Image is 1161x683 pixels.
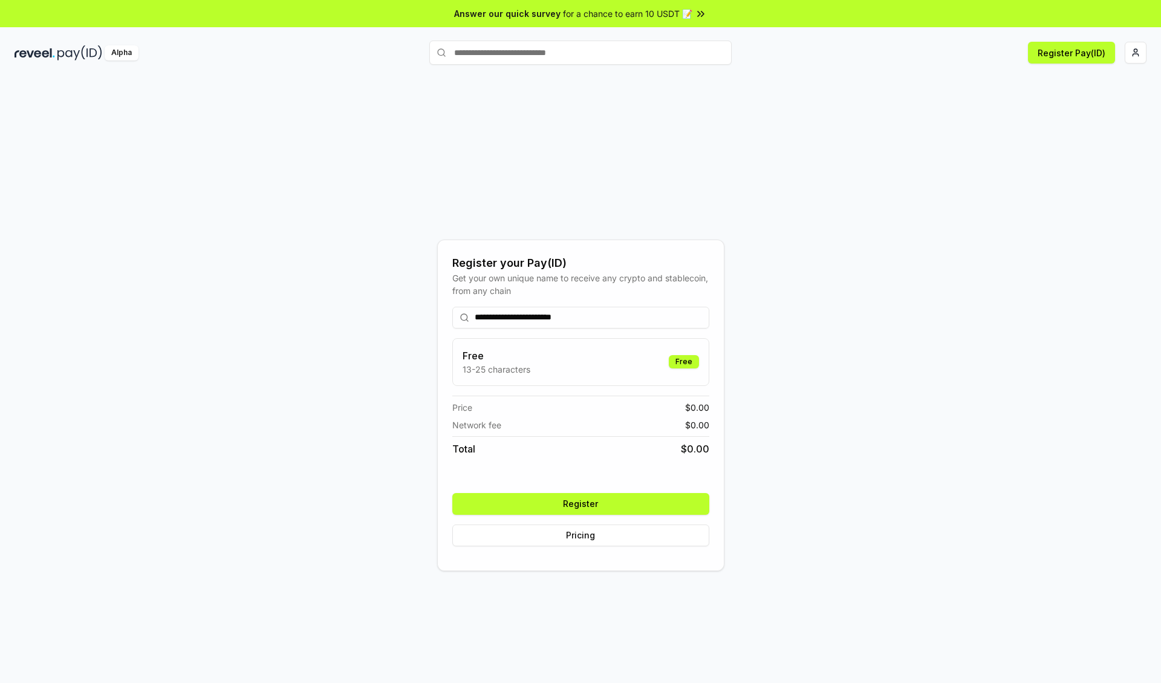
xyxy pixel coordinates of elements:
[452,272,709,297] div: Get your own unique name to receive any crypto and stablecoin, from any chain
[1028,42,1115,64] button: Register Pay(ID)
[452,493,709,515] button: Register
[685,401,709,414] span: $ 0.00
[452,255,709,272] div: Register your Pay(ID)
[463,348,530,363] h3: Free
[57,45,102,60] img: pay_id
[452,525,709,546] button: Pricing
[452,401,472,414] span: Price
[452,419,501,431] span: Network fee
[454,7,561,20] span: Answer our quick survey
[681,442,709,456] span: $ 0.00
[463,363,530,376] p: 13-25 characters
[105,45,138,60] div: Alpha
[15,45,55,60] img: reveel_dark
[669,355,699,368] div: Free
[685,419,709,431] span: $ 0.00
[452,442,475,456] span: Total
[563,7,692,20] span: for a chance to earn 10 USDT 📝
